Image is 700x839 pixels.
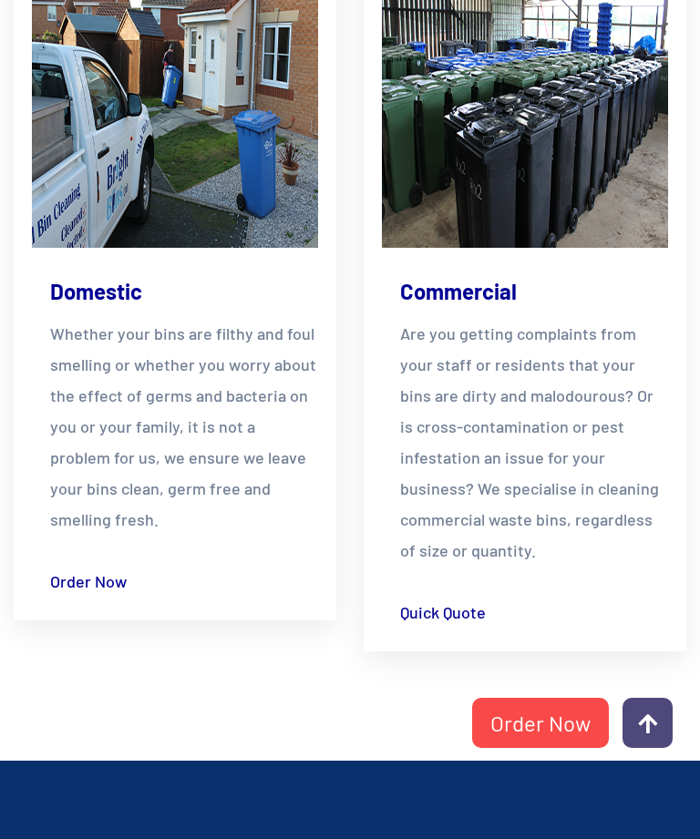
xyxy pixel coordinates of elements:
p: Whether your bins are filthy and foul smelling or whether you worry about the effect of germs and... [50,318,318,535]
a: Order Now [50,566,127,597]
a: Order Now [472,698,609,748]
a: Domestic [50,277,142,306]
p: Are you getting complaints from your staff or residents that your bins are dirty and malodourous?... [400,318,668,566]
a: Quick Quote [400,597,486,628]
a: Commercial [400,277,517,306]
